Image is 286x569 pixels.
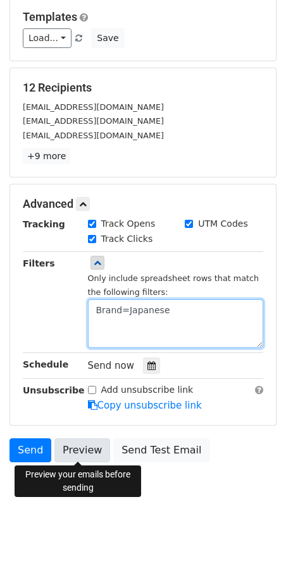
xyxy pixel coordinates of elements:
strong: Filters [23,258,55,268]
label: Track Clicks [101,232,153,246]
a: Templates [23,10,77,23]
a: Copy unsubscribe link [88,400,202,411]
div: Preview your emails before sending [15,465,141,497]
label: UTM Codes [198,217,247,231]
a: Send [9,438,51,462]
span: Send now [88,360,135,371]
label: Add unsubscribe link [101,383,194,397]
a: +9 more [23,148,70,164]
small: Only include spreadsheet rows that match the following filters: [88,273,259,297]
strong: Unsubscribe [23,385,85,395]
a: Send Test Email [113,438,209,462]
a: Load... [23,28,71,48]
h5: Advanced [23,197,263,211]
label: Track Opens [101,217,156,231]
a: Preview [54,438,110,462]
button: Save [91,28,124,48]
small: [EMAIL_ADDRESS][DOMAIN_NAME] [23,116,164,126]
strong: Tracking [23,219,65,229]
small: [EMAIL_ADDRESS][DOMAIN_NAME] [23,102,164,112]
small: [EMAIL_ADDRESS][DOMAIN_NAME] [23,131,164,140]
h5: 12 Recipients [23,81,263,95]
iframe: Chat Widget [223,508,286,569]
strong: Schedule [23,359,68,369]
